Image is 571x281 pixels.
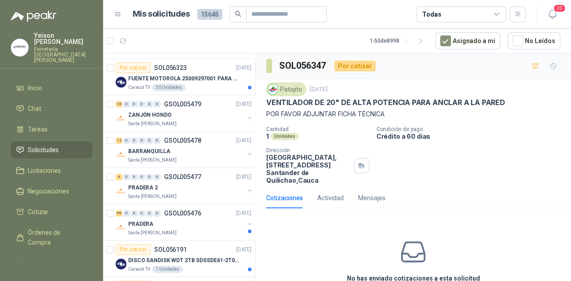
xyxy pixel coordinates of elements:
[28,145,59,155] span: Solicitudes
[266,132,269,140] p: 1
[146,174,153,180] div: 0
[154,137,160,144] div: 0
[34,47,92,63] p: Ferretería [GEOGRAPHIC_DATA][PERSON_NAME]
[116,222,126,233] img: Company Logo
[266,147,350,154] p: Dirección
[152,84,186,91] div: 30 Unidades
[116,171,253,200] a: 4 0 0 0 0 0 GSOL005477[DATE] Company LogoPRADERA 2Santa [PERSON_NAME]
[11,39,28,56] img: Company Logo
[266,83,306,96] div: Patojito
[28,83,42,93] span: Inicio
[435,32,500,49] button: Asignado a mi
[317,193,344,203] div: Actividad
[128,157,177,164] p: Santa [PERSON_NAME]
[28,186,69,196] span: Negociaciones
[164,174,201,180] p: GSOL005477
[11,121,92,138] a: Tareas
[133,8,190,21] h1: Mis solicitudes
[116,186,126,197] img: Company Logo
[266,193,303,203] div: Cotizaciones
[236,64,251,72] p: [DATE]
[154,246,187,253] p: SOL056191
[138,174,145,180] div: 0
[236,100,251,109] p: [DATE]
[128,111,172,119] p: ZANJÓN HONDO
[235,11,241,17] span: search
[116,244,151,255] div: Por cotizar
[266,109,560,119] p: POR FAVOR ADJUNTAR FICHA TÉCNICA
[103,241,255,277] a: Por cotizarSOL056191[DATE] Company LogoDISCO SANDISK WDT 2TB SDSSDE61-2T00-G25 BATERÍA PARA PORTÁ...
[11,224,92,251] a: Órdenes de Compra
[370,34,428,48] div: 1 - 50 de 8998
[236,209,251,218] p: [DATE]
[266,126,369,132] p: Cantidad
[116,210,122,216] div: 96
[11,183,92,200] a: Negociaciones
[128,266,150,273] p: Caracol TV
[128,229,177,237] p: Santa [PERSON_NAME]
[128,147,170,156] p: BARRANQUILLA
[123,174,130,180] div: 0
[116,101,122,107] div: 16
[197,9,222,20] span: 15645
[128,120,177,127] p: Santa [PERSON_NAME]
[131,174,138,180] div: 0
[28,124,48,134] span: Tareas
[128,193,177,200] p: Santa [PERSON_NAME]
[146,210,153,216] div: 0
[358,193,385,203] div: Mensajes
[116,259,126,269] img: Company Logo
[116,99,253,127] a: 16 0 0 0 0 0 GSOL005479[DATE] Company LogoZANJÓN HONDOSanta [PERSON_NAME]
[116,174,122,180] div: 4
[138,101,145,107] div: 0
[236,246,251,254] p: [DATE]
[123,101,130,107] div: 0
[266,154,350,184] p: [GEOGRAPHIC_DATA], [STREET_ADDRESS] Santander de Quilichao , Cauca
[154,174,160,180] div: 0
[146,137,153,144] div: 0
[164,137,201,144] p: GSOL005478
[116,135,253,164] a: 12 0 0 0 0 0 GSOL005478[DATE] Company LogoBARRANQUILLASanta [PERSON_NAME]
[138,137,145,144] div: 0
[131,210,138,216] div: 0
[152,266,183,273] div: 1 Unidades
[544,6,560,22] button: 20
[334,61,376,71] div: Por cotizar
[11,162,92,179] a: Licitaciones
[146,101,153,107] div: 0
[123,210,130,216] div: 0
[123,137,130,144] div: 0
[103,59,255,95] a: Por cotizarSOL056323[DATE] Company LogoFUENTE MOTOROLA 25009297001 PARA EP450Caracol TV30 Unidades
[266,98,505,107] p: VENTILADOR DE 20" DE ALTA POTENCIA PARA ANCLAR A LA PARED
[154,65,187,71] p: SOL056323
[116,137,122,144] div: 12
[11,79,92,97] a: Inicio
[28,207,48,217] span: Cotizar
[11,11,56,22] img: Logo peakr
[116,208,253,237] a: 96 0 0 0 0 0 GSOL005476[DATE] Company LogoPRADERASanta [PERSON_NAME]
[279,59,327,73] h3: SOL056347
[553,4,566,13] span: 20
[236,136,251,145] p: [DATE]
[128,256,240,265] p: DISCO SANDISK WDT 2TB SDSSDE61-2T00-G25 BATERÍA PARA PORTÁTIL HP PROBOOK 430 G8
[422,9,441,19] div: Todas
[28,228,84,247] span: Órdenes de Compra
[128,220,153,228] p: PRADERA
[11,100,92,117] a: Chat
[376,126,567,132] p: Condición de pago
[310,85,328,94] p: [DATE]
[236,173,251,181] p: [DATE]
[128,84,150,91] p: Caracol TV
[128,184,158,192] p: PRADERA 2
[11,255,92,272] a: Remisiones
[28,258,61,268] span: Remisiones
[34,32,92,45] p: Yeison [PERSON_NAME]
[128,75,240,83] p: FUENTE MOTOROLA 25009297001 PARA EP450
[138,210,145,216] div: 0
[116,77,126,88] img: Company Logo
[154,210,160,216] div: 0
[164,210,201,216] p: GSOL005476
[154,101,160,107] div: 0
[116,149,126,160] img: Company Logo
[28,104,41,114] span: Chat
